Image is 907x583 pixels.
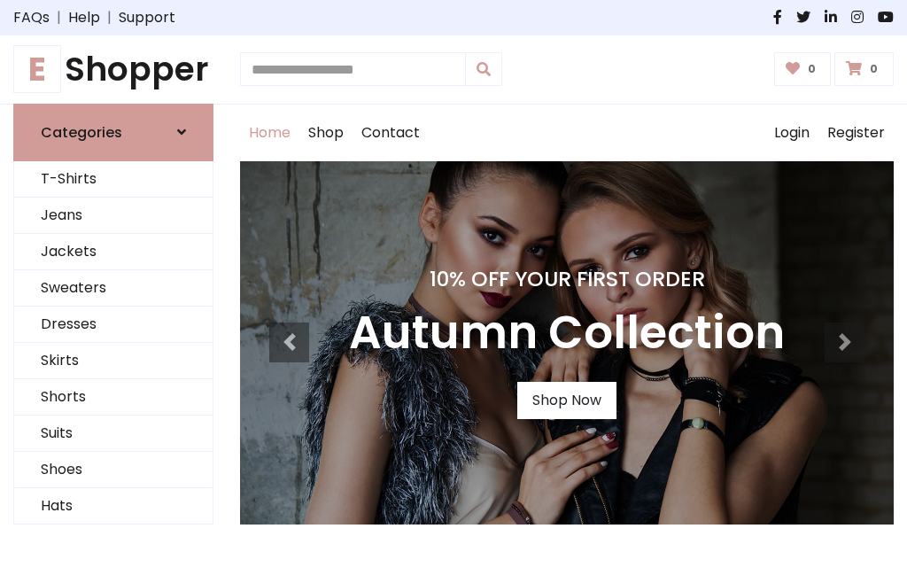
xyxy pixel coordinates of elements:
h1: Shopper [13,50,213,89]
a: Help [68,7,100,28]
a: Skirts [14,343,213,379]
a: Suits [14,416,213,452]
a: 0 [834,52,894,86]
h4: 10% Off Your First Order [349,267,785,291]
a: Shoes [14,452,213,488]
a: Jackets [14,234,213,270]
span: E [13,45,61,93]
a: Support [119,7,175,28]
a: 0 [774,52,832,86]
h6: Categories [41,124,122,141]
a: Dresses [14,307,213,343]
span: 0 [803,61,820,77]
a: Register [818,105,894,161]
a: Home [240,105,299,161]
span: | [50,7,68,28]
a: Shop Now [517,382,616,419]
a: Jeans [14,198,213,234]
a: Login [765,105,818,161]
a: Categories [13,104,213,161]
a: Hats [14,488,213,525]
span: 0 [865,61,882,77]
h3: Autumn Collection [349,306,785,361]
a: Shorts [14,379,213,416]
a: EShopper [13,50,213,89]
a: Shop [299,105,353,161]
a: Sweaters [14,270,213,307]
span: | [100,7,119,28]
a: T-Shirts [14,161,213,198]
a: FAQs [13,7,50,28]
a: Contact [353,105,429,161]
